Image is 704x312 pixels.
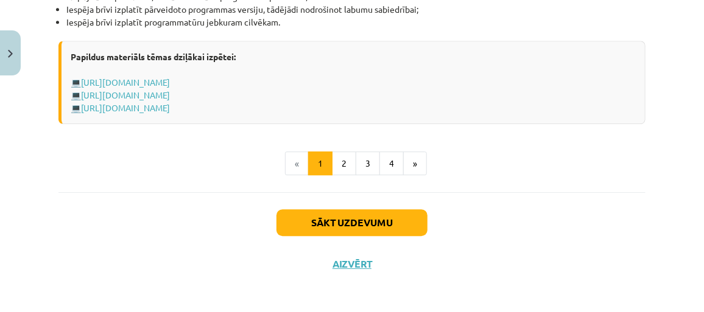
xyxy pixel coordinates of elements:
[8,50,13,58] img: icon-close-lesson-0947bae3869378f0d4975bcd49f059093ad1ed9edebbc8119c70593378902aed.svg
[71,51,236,62] strong: Papildus materiāls tēmas dziļākai izpētei:
[276,209,428,236] button: Sākt uzdevumu
[81,102,170,113] a: [URL][DOMAIN_NAME]
[332,151,356,176] button: 2
[81,77,170,88] a: [URL][DOMAIN_NAME]
[58,151,646,176] nav: Page navigation example
[66,3,646,16] li: Iespēja brīvi izplatīt pārveidoto programmas versiju, tādējādi nodrošinot labumu sabiedrībai;
[81,89,170,100] a: [URL][DOMAIN_NAME]
[66,16,646,29] li: Iespēja brīvi izplatīt programmatūru jebkuram cilvēkam.
[403,151,427,176] button: »
[356,151,380,176] button: 3
[58,41,646,124] div: 💻 💻 💻
[308,151,333,176] button: 1
[329,258,375,270] button: Aizvērt
[379,151,404,176] button: 4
